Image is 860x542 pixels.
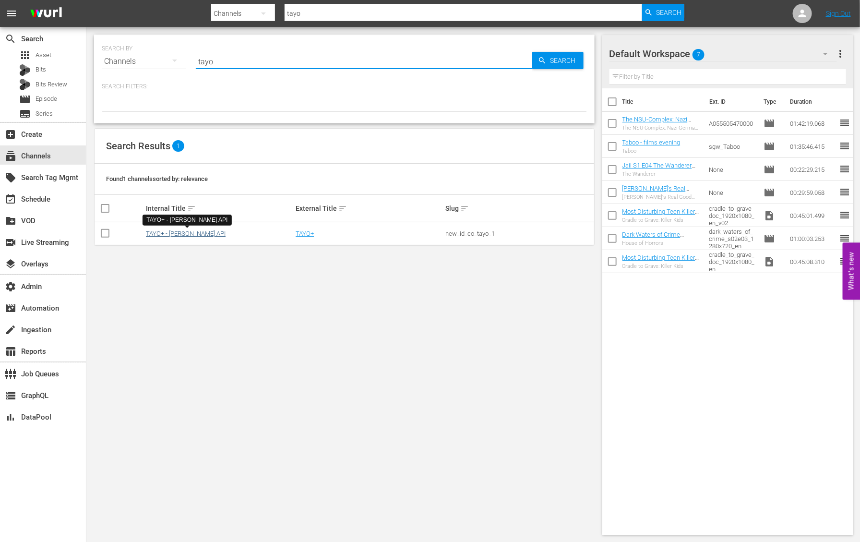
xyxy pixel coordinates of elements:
a: TAYO+ [296,230,314,237]
span: Search Results [106,140,170,152]
span: Create [5,129,16,140]
span: reorder [839,117,850,129]
span: Episode [764,164,775,175]
div: Bits Review [19,79,31,90]
span: Reports [5,346,16,357]
td: 01:35:46.415 [786,135,839,158]
div: Taboo [622,148,681,154]
td: 00:45:08.310 [786,250,839,273]
div: House of Horrors [622,240,702,246]
span: Series [36,109,53,119]
div: External Title [296,203,442,214]
span: Episode [764,141,775,152]
span: 1 [172,140,184,152]
a: [PERSON_NAME]'s Real Good Food - Desserts With Benefits [622,185,695,206]
span: more_vert [835,48,846,60]
span: GraphQL [5,390,16,401]
span: reorder [839,163,850,175]
div: The Wanderer [622,171,702,177]
span: Bits Review [36,80,67,89]
span: Video [764,210,775,221]
span: Asset [19,49,31,61]
div: Internal Title [146,203,293,214]
td: 01:00:03.253 [786,227,839,250]
a: Jail S1 E04 The Wanderer (Roku) [622,162,696,176]
th: Type [758,88,784,115]
a: TAYO+ - [PERSON_NAME] API [146,230,226,237]
div: Cradle to Grave: Killer Kids [622,263,702,269]
span: reorder [839,140,850,152]
span: Automation [5,302,16,314]
button: Search [642,4,684,21]
button: more_vert [835,42,846,65]
div: The NSU-Complex: Nazi German Underground [622,125,702,131]
td: 00:29:59.058 [786,181,839,204]
a: Sign Out [826,10,851,17]
span: reorder [839,186,850,198]
span: VOD [5,215,16,227]
span: sort [338,204,347,213]
span: Found 1 channels sorted by: relevance [106,175,208,182]
div: [PERSON_NAME]'s Real Good Food - Desserts With Benefits [622,194,702,200]
span: Episode [764,118,775,129]
a: Most Disturbing Teen Killers Reacting To Insane Sentences [622,254,699,276]
span: Overlays [5,258,16,270]
td: cradle_to_grave_doc_1920x1080_en_v02 [705,204,760,227]
span: Channels [5,150,16,162]
span: Asset [36,50,51,60]
p: Search Filters: [102,83,587,91]
a: The NSU-Complex: Nazi German Underground [622,116,692,130]
span: 7 [693,45,705,65]
td: cradle_to_grave_doc_1920x1080_en [705,250,760,273]
span: menu [6,8,17,19]
span: Search [547,52,584,69]
div: Cradle to Grave: Killer Kids [622,217,702,223]
td: 01:42:19.068 [786,112,839,135]
span: Job Queues [5,368,16,380]
div: Slug [445,203,592,214]
td: None [705,181,760,204]
div: Channels [102,48,186,75]
span: sort [460,204,469,213]
span: Series [19,108,31,120]
span: Admin [5,281,16,292]
th: Title [622,88,704,115]
span: Episode [764,233,775,244]
span: Search Tag Mgmt [5,172,16,183]
span: Ingestion [5,324,16,336]
span: Live Streaming [5,237,16,248]
span: Episode [19,94,31,105]
button: Open Feedback Widget [843,242,860,300]
td: 00:22:29.215 [786,158,839,181]
td: sgw_Taboo [705,135,760,158]
button: Search [532,52,584,69]
div: Bits [19,64,31,76]
span: DataPool [5,411,16,423]
span: Video [764,256,775,267]
div: Default Workspace [609,40,837,67]
td: 00:45:01.499 [786,204,839,227]
td: dark_waters_of_crime_s02e03_1280x720_en [705,227,760,250]
span: reorder [839,255,850,267]
span: reorder [839,232,850,244]
span: Episode [764,187,775,198]
span: Bits [36,65,46,74]
a: Taboo - films evening [622,139,681,146]
span: Search [656,4,681,21]
span: Search [5,33,16,45]
span: reorder [839,209,850,221]
img: ans4CAIJ8jUAAAAAAAAAAAAAAAAAAAAAAAAgQb4GAAAAAAAAAAAAAAAAAAAAAAAAJMjXAAAAAAAAAAAAAAAAAAAAAAAAgAT5G... [23,2,69,25]
span: sort [187,204,196,213]
div: TAYO+ - [PERSON_NAME] API [146,216,227,224]
a: Dark Waters of Crime S02E03 [622,231,684,245]
span: Schedule [5,193,16,205]
th: Duration [784,88,842,115]
th: Ext. ID [704,88,758,115]
span: Episode [36,94,57,104]
td: A055505470000 [705,112,760,135]
div: new_id_co_tayo_1 [445,230,592,237]
a: Most Disturbing Teen Killers Reacting To Insane Sentences [622,208,699,229]
td: None [705,158,760,181]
